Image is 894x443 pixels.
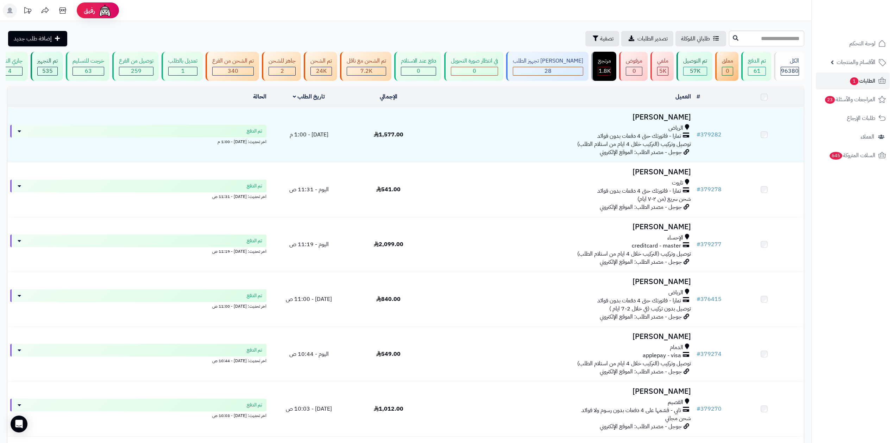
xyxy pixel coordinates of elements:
a: #379274 [697,350,722,358]
a: تم الشحن مع ناقل 7.2K [339,52,393,81]
span: الطلبات [849,76,875,86]
span: تمارا - فاتورتك حتى 4 دفعات بدون فوائد [597,297,681,305]
span: 5K [659,67,666,75]
a: مرفوض 0 [618,52,649,81]
div: 259 [119,67,153,75]
div: في انتظار صورة التحويل [451,57,498,65]
div: اخر تحديث: [DATE] - 10:44 ص [10,357,266,364]
span: تاروت [672,179,683,187]
a: تم التجهيز 535 [29,52,64,81]
span: اليوم - 10:44 ص [289,350,329,358]
a: معلق 0 [714,52,740,81]
a: تاريخ الطلب [293,92,325,101]
a: توصيل من الفرع 259 [111,52,160,81]
span: اليوم - 11:31 ص [289,185,329,194]
div: مرفوض [626,57,642,65]
img: ai-face.png [98,4,112,18]
a: تم التوصيل 57K [675,52,714,81]
span: 2 [281,67,284,75]
span: رفيق [84,6,95,15]
span: [DATE] - 10:03 ص [286,405,332,413]
span: 0 [473,67,476,75]
a: # [697,92,700,101]
span: المراجعات والأسئلة [824,95,875,104]
h3: [PERSON_NAME] [431,223,691,231]
span: 1 [181,67,185,75]
div: تم الشحن [310,57,332,65]
a: #379277 [697,240,722,249]
span: تصفية [600,34,613,43]
span: جوجل - مصدر الطلب: الموقع الإلكتروني [600,422,682,431]
div: Open Intercom Messenger [11,416,27,432]
div: ملغي [657,57,668,65]
button: تصفية [585,31,619,46]
div: 340 [213,67,253,75]
span: العملاء [861,132,874,142]
h3: [PERSON_NAME] [431,168,691,176]
div: اخر تحديث: [DATE] - 11:19 ص [10,247,266,255]
a: تم الشحن من الفرع 340 [204,52,260,81]
div: تم التجهيز [37,57,58,65]
span: # [697,295,700,303]
span: السلات المتروكة [829,150,875,160]
div: الكل [781,57,799,65]
span: 61 [754,67,761,75]
div: 0 [401,67,436,75]
span: 1,012.00 [374,405,403,413]
a: الكل96380 [773,52,806,81]
span: جوجل - مصدر الطلب: الموقع الإلكتروني [600,258,682,266]
h3: [PERSON_NAME] [431,387,691,396]
div: جاهز للشحن [269,57,296,65]
span: تم الدفع [247,128,262,135]
a: [PERSON_NAME] تجهيز الطلب 28 [505,52,590,81]
span: 4 [8,67,12,75]
div: 0 [722,67,733,75]
span: [DATE] - 11:00 ص [286,295,332,303]
span: 541.00 [376,185,401,194]
span: الرياض [668,124,683,132]
span: توصيل بدون تركيب (في خلال 2-7 ايام ) [609,304,691,313]
a: ملغي 5K [649,52,675,81]
span: 1,577.00 [374,130,403,139]
div: 2 [269,67,295,75]
a: تم الدفع 61 [740,52,773,81]
div: 535 [38,67,57,75]
div: تم التوصيل [683,57,707,65]
span: الأقسام والمنتجات [837,57,875,67]
a: العملاء [816,128,890,145]
a: #379278 [697,185,722,194]
span: الرياض [668,289,683,297]
div: 57011 [684,67,707,75]
div: اخر تحديث: [DATE] - 11:00 ص [10,302,266,309]
span: 0 [726,67,729,75]
span: 2,099.00 [374,240,403,249]
span: 23 [825,96,835,104]
span: توصيل وتركيب (التركيب خلال 4 ايام من استلام الطلب) [577,359,691,368]
div: 4997 [657,67,668,75]
span: تم الدفع [247,402,262,409]
div: تعديل بالطلب [168,57,197,65]
div: تم الدفع [748,57,766,65]
span: # [697,405,700,413]
span: اليوم - 11:19 ص [289,240,329,249]
div: اخر تحديث: [DATE] - 10:03 ص [10,411,266,419]
span: 28 [544,67,552,75]
h3: [PERSON_NAME] [431,333,691,341]
div: [PERSON_NAME] تجهيز الطلب [513,57,583,65]
span: # [697,350,700,358]
a: الحالة [253,92,266,101]
a: الطلبات1 [816,72,890,89]
a: تصدير الطلبات [621,31,673,46]
span: 535 [42,67,53,75]
a: في انتظار صورة التحويل 0 [443,52,505,81]
span: 259 [131,67,141,75]
span: الدمام [670,344,683,352]
span: 0 [417,67,420,75]
span: جوجل - مصدر الطلب: الموقع الإلكتروني [600,148,682,156]
div: 0 [451,67,498,75]
span: جوجل - مصدر الطلب: الموقع الإلكتروني [600,367,682,376]
span: شحن مجاني [665,414,691,423]
div: 0 [626,67,642,75]
h3: [PERSON_NAME] [431,113,691,121]
div: توصيل من الفرع [119,57,153,65]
